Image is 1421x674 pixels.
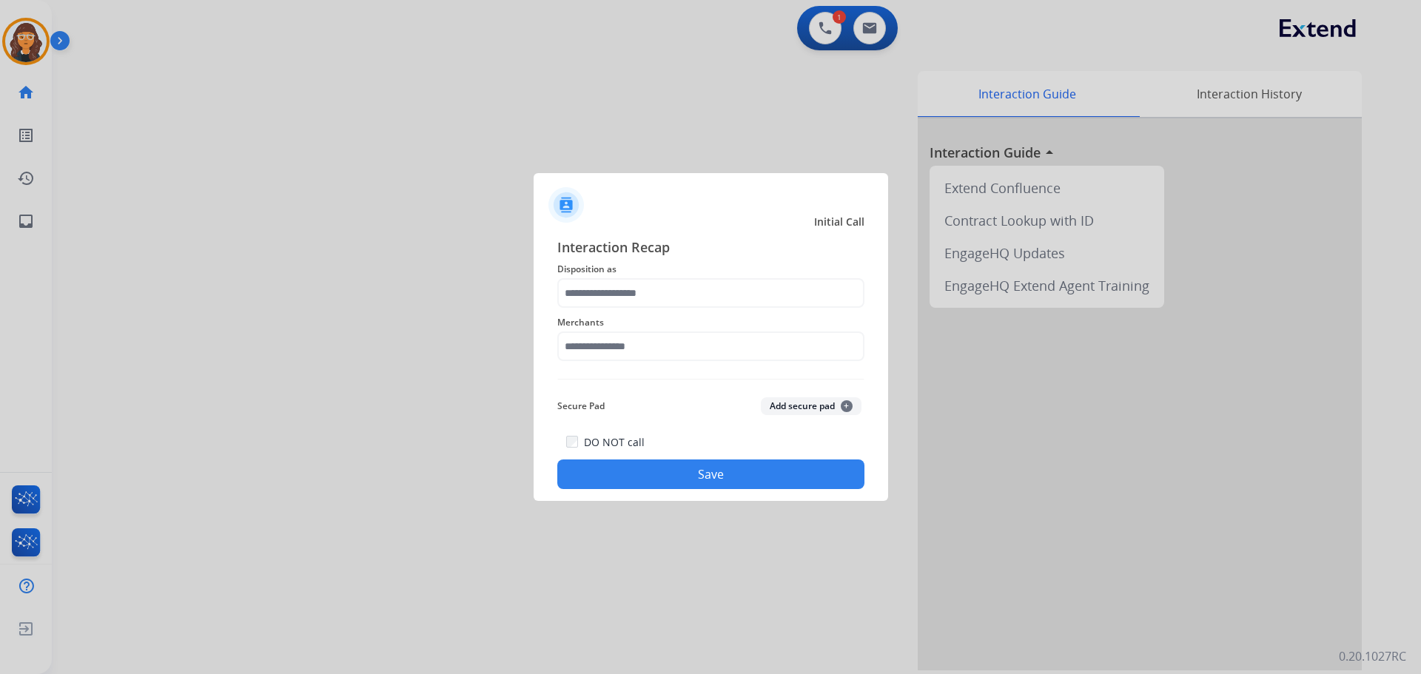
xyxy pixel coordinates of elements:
label: DO NOT call [584,435,645,450]
button: Add secure pad+ [761,397,861,415]
img: contactIcon [548,187,584,223]
img: contact-recap-line.svg [557,379,864,380]
p: 0.20.1027RC [1339,647,1406,665]
span: Secure Pad [557,397,605,415]
span: + [841,400,853,412]
span: Initial Call [814,215,864,229]
button: Save [557,459,864,489]
span: Merchants [557,314,864,331]
span: Interaction Recap [557,237,864,260]
span: Disposition as [557,260,864,278]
